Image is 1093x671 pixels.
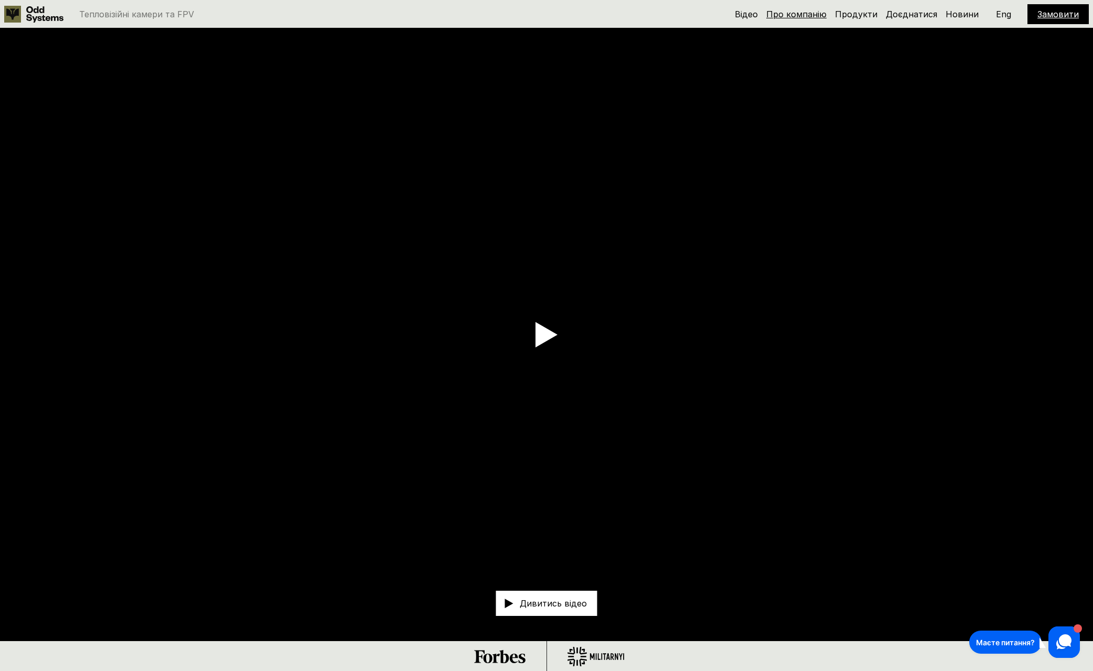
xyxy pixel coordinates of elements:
a: Про компанію [766,9,827,19]
a: Новини [946,9,979,19]
p: Дивитись відео [520,599,587,608]
a: Відео [735,9,758,19]
a: Доєднатися [886,9,937,19]
a: Замовити [1037,9,1079,19]
iframe: HelpCrunch [967,624,1083,661]
p: Eng [996,10,1011,18]
a: Продукти [835,9,877,19]
p: Тепловізійні камери та FPV [79,10,194,18]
